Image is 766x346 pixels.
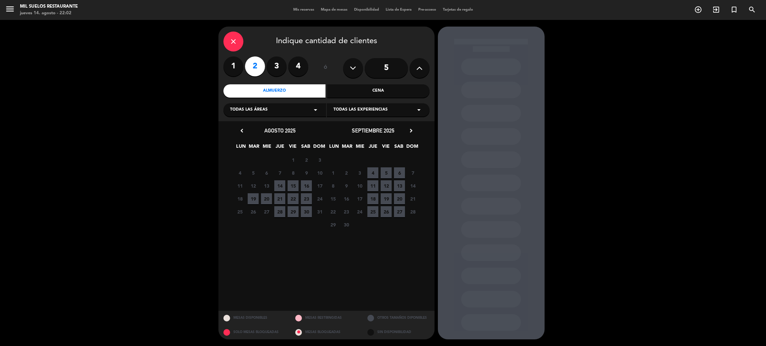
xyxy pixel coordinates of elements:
span: 28 [407,206,418,217]
span: septiembre 2025 [352,127,394,134]
span: 16 [341,193,352,204]
span: 4 [234,167,245,178]
span: 10 [354,180,365,191]
span: 15 [288,180,299,191]
span: 2 [341,167,352,178]
label: 2 [245,56,265,76]
span: 31 [314,206,325,217]
span: Mis reservas [290,8,318,12]
div: MESAS DISPONIBLES [218,311,291,325]
span: 3 [354,167,365,178]
span: 4 [367,167,378,178]
span: 19 [381,193,392,204]
span: 17 [354,193,365,204]
span: 1 [327,167,338,178]
span: SAB [393,142,404,153]
span: 13 [394,180,405,191]
span: Disponibilidad [351,8,382,12]
span: DOM [406,142,417,153]
span: 27 [394,206,405,217]
span: 15 [327,193,338,204]
span: 8 [288,167,299,178]
span: 26 [248,206,259,217]
i: chevron_right [408,127,415,134]
span: 10 [314,167,325,178]
span: 23 [341,206,352,217]
span: MAR [248,142,259,153]
button: menu [5,4,15,16]
i: exit_to_app [712,6,720,14]
span: 22 [327,206,338,217]
span: Pre-acceso [415,8,440,12]
i: chevron_left [238,127,245,134]
span: Todas las experiencias [333,107,388,113]
span: 7 [274,167,285,178]
span: 25 [234,206,245,217]
span: Lista de Espera [382,8,415,12]
span: 8 [327,180,338,191]
span: VIE [287,142,298,153]
span: 20 [394,193,405,204]
span: 3 [314,154,325,165]
span: 20 [261,193,272,204]
span: JUE [274,142,285,153]
span: 13 [261,180,272,191]
span: 19 [248,193,259,204]
i: arrow_drop_down [415,106,423,114]
span: LUN [235,142,246,153]
span: 9 [301,167,312,178]
div: MESAS RESTRINGIDAS [290,311,362,325]
label: 4 [288,56,308,76]
span: 14 [407,180,418,191]
span: 30 [341,219,352,230]
span: 28 [274,206,285,217]
span: 16 [301,180,312,191]
span: 14 [274,180,285,191]
span: 6 [261,167,272,178]
div: Almuerzo [223,84,326,98]
span: 22 [288,193,299,204]
i: arrow_drop_down [312,106,319,114]
div: SIN DISPONIBILIDAD [362,325,435,339]
span: 12 [381,180,392,191]
span: 29 [327,219,338,230]
div: jueves 14. agosto - 22:02 [20,10,78,17]
i: close [229,38,237,45]
span: 26 [381,206,392,217]
span: 5 [381,167,392,178]
div: OTROS TAMAÑOS DIPONIBLES [362,311,435,325]
span: LUN [328,142,339,153]
span: 21 [407,193,418,204]
span: 21 [274,193,285,204]
div: ó [315,56,336,80]
span: Todas las áreas [230,107,268,113]
i: search [748,6,756,14]
label: 3 [267,56,287,76]
span: 2 [301,154,312,165]
div: SOLO MESAS BLOQUEADAS [218,325,291,339]
span: Tarjetas de regalo [440,8,476,12]
span: 25 [367,206,378,217]
span: 18 [234,193,245,204]
span: 12 [248,180,259,191]
span: 11 [234,180,245,191]
span: 7 [407,167,418,178]
i: turned_in_not [730,6,738,14]
span: MIE [261,142,272,153]
label: 1 [223,56,243,76]
i: add_circle_outline [694,6,702,14]
span: MIE [354,142,365,153]
span: MAR [341,142,352,153]
span: 23 [301,193,312,204]
span: 18 [367,193,378,204]
div: Mil Suelos Restaurante [20,3,78,10]
div: Indique cantidad de clientes [223,32,430,51]
span: 5 [248,167,259,178]
span: Mapa de mesas [318,8,351,12]
div: MESAS BLOQUEADAS [290,325,362,339]
span: agosto 2025 [264,127,296,134]
span: 24 [354,206,365,217]
span: 17 [314,180,325,191]
i: menu [5,4,15,14]
span: 9 [341,180,352,191]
